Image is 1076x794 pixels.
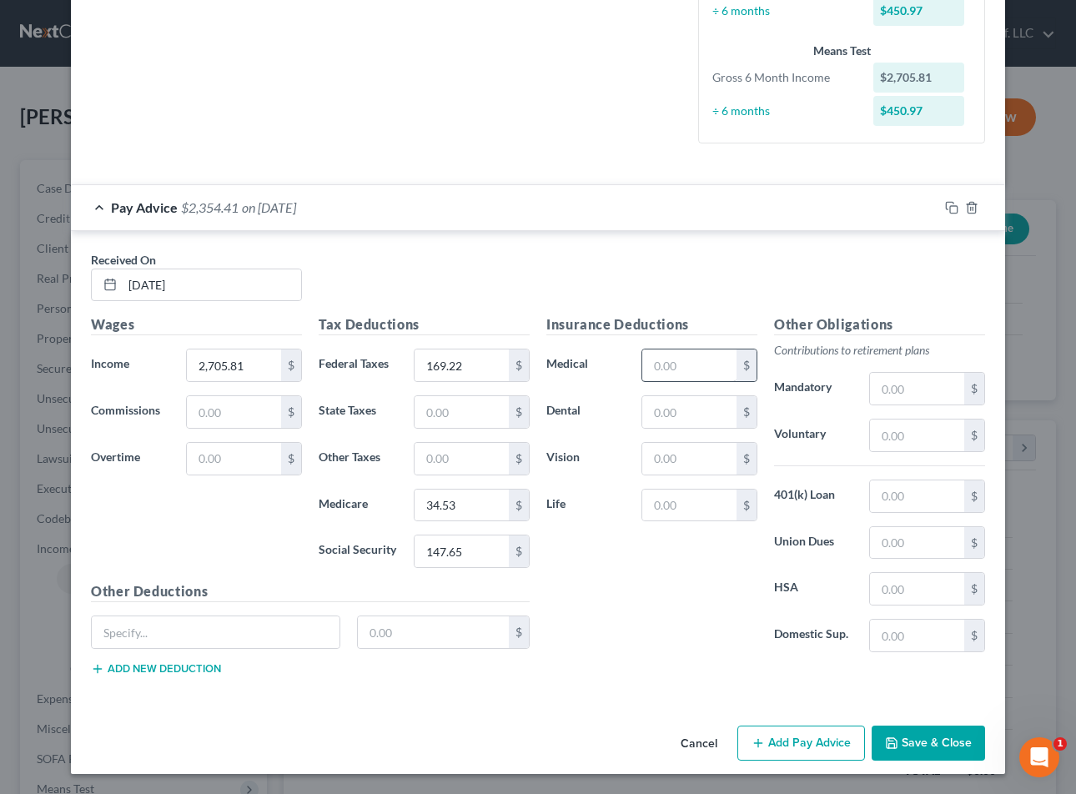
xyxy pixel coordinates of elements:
[1019,737,1059,777] iframe: Intercom live chat
[872,726,985,761] button: Save & Close
[91,662,221,676] button: Add new deduction
[310,489,405,522] label: Medicare
[92,616,339,648] input: Specify...
[281,396,301,428] div: $
[737,726,865,761] button: Add Pay Advice
[91,356,129,370] span: Income
[538,395,633,429] label: Dental
[774,342,985,359] p: Contributions to retirement plans
[123,269,301,301] input: MM/DD/YYYY
[415,490,509,521] input: 0.00
[415,396,509,428] input: 0.00
[642,490,737,521] input: 0.00
[509,616,529,648] div: $
[187,396,281,428] input: 0.00
[415,349,509,381] input: 0.00
[737,396,757,428] div: $
[964,573,984,605] div: $
[766,572,861,606] label: HSA
[509,396,529,428] div: $
[873,96,965,126] div: $450.97
[870,573,964,605] input: 0.00
[538,442,633,475] label: Vision
[509,535,529,567] div: $
[310,442,405,475] label: Other Taxes
[964,373,984,405] div: $
[187,443,281,475] input: 0.00
[870,480,964,512] input: 0.00
[704,103,865,119] div: ÷ 6 months
[242,199,296,215] span: on [DATE]
[91,314,302,335] h5: Wages
[873,63,965,93] div: $2,705.81
[737,443,757,475] div: $
[667,727,731,761] button: Cancel
[538,349,633,382] label: Medical
[1053,737,1067,751] span: 1
[870,420,964,451] input: 0.00
[187,349,281,381] input: 0.00
[509,443,529,475] div: $
[546,314,757,335] h5: Insurance Deductions
[83,442,178,475] label: Overtime
[91,253,156,267] span: Received On
[642,349,737,381] input: 0.00
[964,527,984,559] div: $
[870,620,964,651] input: 0.00
[310,535,405,568] label: Social Security
[870,527,964,559] input: 0.00
[964,480,984,512] div: $
[704,3,865,19] div: ÷ 6 months
[766,619,861,652] label: Domestic Sup.
[737,349,757,381] div: $
[83,395,178,429] label: Commissions
[310,395,405,429] label: State Taxes
[181,199,239,215] span: $2,354.41
[91,581,530,602] h5: Other Deductions
[712,43,971,59] div: Means Test
[415,443,509,475] input: 0.00
[774,314,985,335] h5: Other Obligations
[642,443,737,475] input: 0.00
[766,480,861,513] label: 401(k) Loan
[281,349,301,381] div: $
[310,349,405,382] label: Federal Taxes
[704,69,865,86] div: Gross 6 Month Income
[415,535,509,567] input: 0.00
[766,372,861,405] label: Mandatory
[319,314,530,335] h5: Tax Deductions
[964,620,984,651] div: $
[964,420,984,451] div: $
[509,490,529,521] div: $
[870,373,964,405] input: 0.00
[538,489,633,522] label: Life
[642,396,737,428] input: 0.00
[766,526,861,560] label: Union Dues
[509,349,529,381] div: $
[737,490,757,521] div: $
[111,199,178,215] span: Pay Advice
[358,616,510,648] input: 0.00
[766,419,861,452] label: Voluntary
[281,443,301,475] div: $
